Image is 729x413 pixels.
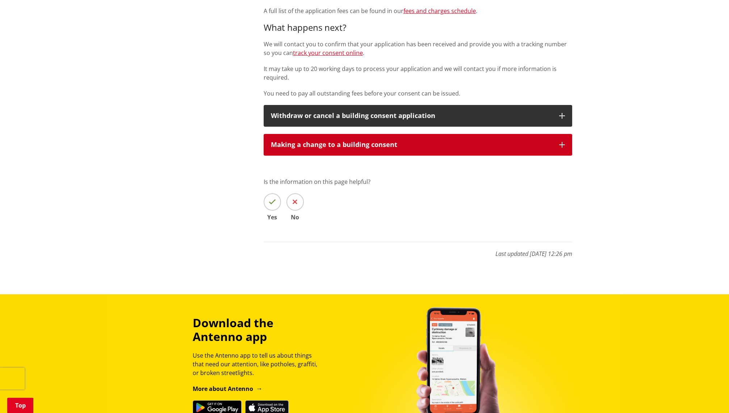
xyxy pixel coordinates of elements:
span: Yes [264,214,281,220]
iframe: Messenger Launcher [696,383,722,409]
span: No [286,214,304,220]
h3: What happens next? [264,22,572,33]
div: Making a change to a building consent [271,141,552,148]
a: Top [7,398,33,413]
a: track your consent online [293,49,363,57]
button: Withdraw or cancel a building consent application [264,105,572,127]
p: Last updated [DATE] 12:26 pm [264,242,572,258]
h3: Download the Antenno app [193,316,324,344]
a: fees and charges schedule [403,7,476,15]
button: Making a change to a building consent [264,134,572,156]
a: More about Antenno [193,385,263,393]
p: You need to pay all outstanding fees before your consent can be issued. [264,89,572,98]
p: Is the information on this page helpful? [264,177,572,186]
p: A full list of the application fees can be found in our . [264,7,572,15]
p: It may take up to 20 working days to process your application and we will contact you if more inf... [264,64,572,82]
p: We will contact you to confirm that your application has been received and provide you with a tra... [264,40,572,57]
p: Use the Antenno app to tell us about things that need our attention, like potholes, graffiti, or ... [193,351,324,377]
div: Withdraw or cancel a building consent application [271,112,552,119]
